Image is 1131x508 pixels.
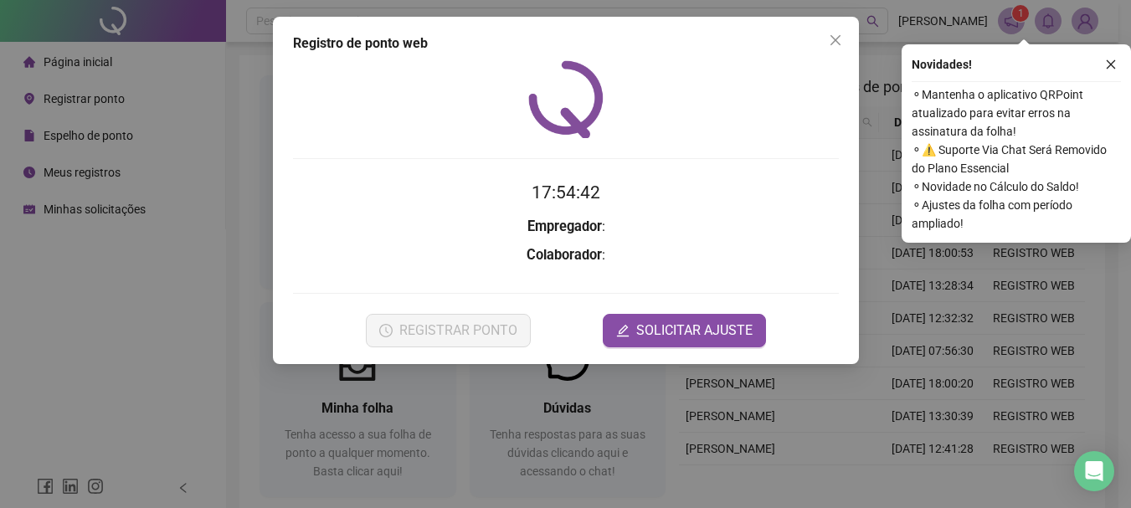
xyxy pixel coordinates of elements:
[829,33,842,47] span: close
[636,321,753,341] span: SOLICITAR AJUSTE
[293,244,839,266] h3: :
[527,218,601,234] strong: Empregador
[528,60,604,138] img: QRPoint
[1074,451,1114,491] div: Open Intercom Messenger
[912,85,1121,141] span: ⚬ Mantenha o aplicativo QRPoint atualizado para evitar erros na assinatura da folha!
[912,177,1121,196] span: ⚬ Novidade no Cálculo do Saldo!
[1105,59,1117,70] span: close
[293,216,839,238] h3: :
[527,247,602,263] strong: Colaborador
[912,141,1121,177] span: ⚬ ⚠️ Suporte Via Chat Será Removido do Plano Essencial
[912,55,972,74] span: Novidades !
[603,314,766,347] button: editSOLICITAR AJUSTE
[616,324,630,337] span: edit
[293,33,839,54] div: Registro de ponto web
[365,314,530,347] button: REGISTRAR PONTO
[912,196,1121,233] span: ⚬ Ajustes da folha com período ampliado!
[822,27,849,54] button: Close
[532,182,600,203] time: 17:54:42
